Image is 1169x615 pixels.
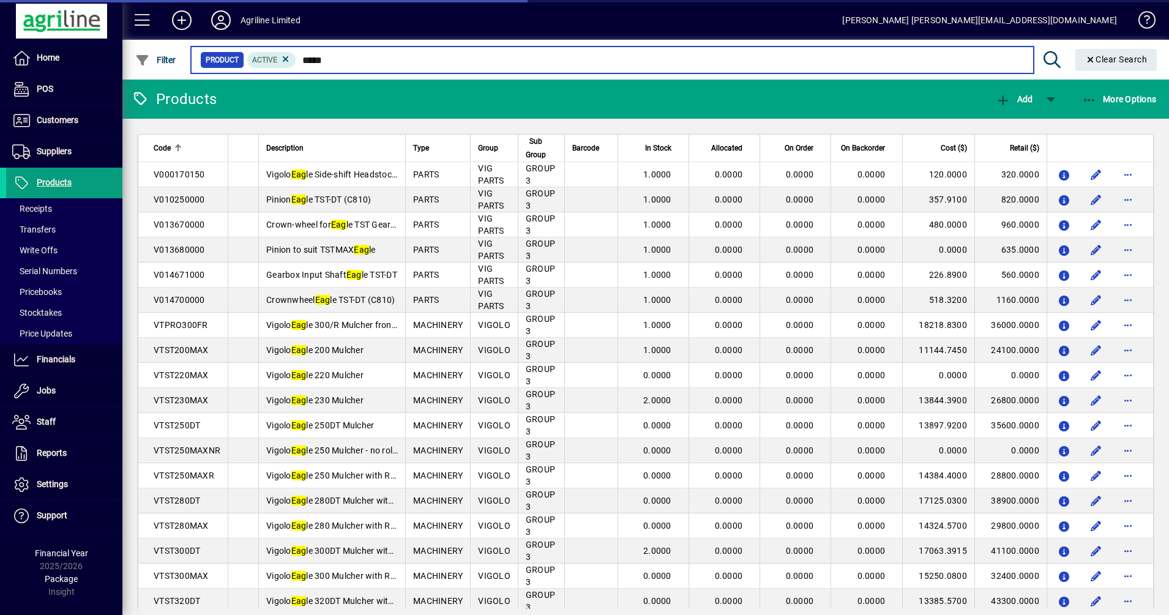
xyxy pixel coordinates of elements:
span: Cost ($) [941,141,967,155]
button: More options [1118,416,1138,435]
button: Edit [1086,591,1106,611]
span: Crown-wheel for le TST Gearbox [266,220,405,229]
span: 0.0000 [715,170,743,179]
span: VIGOLO [478,445,510,455]
span: GROUP 3 [526,214,555,236]
td: 38900.0000 [974,488,1047,513]
em: Eag [291,496,307,505]
span: MACHINERY [413,471,463,480]
span: GROUP 3 [526,540,555,562]
span: Vigolo le 250DT Mulcher [266,420,374,430]
div: Barcode [572,141,610,155]
button: Edit [1086,466,1106,485]
span: 0.0000 [643,445,671,455]
span: 0.0000 [786,220,814,229]
div: Sub Group [526,135,557,162]
span: VIG PARTS [478,239,504,261]
span: Price Updates [12,329,72,338]
em: Eag [291,320,307,330]
button: Edit [1086,265,1106,285]
span: 1.0000 [643,270,671,280]
span: 1.0000 [643,170,671,179]
div: Products [132,89,217,109]
a: Home [6,43,122,73]
span: 0.0000 [715,195,743,204]
span: 0.0000 [715,270,743,280]
span: MACHINERY [413,320,463,330]
button: Edit [1086,340,1106,360]
span: VTST230MAX [154,395,209,405]
td: 35600.0000 [974,413,1047,438]
span: 0.0000 [857,370,886,380]
span: MACHINERY [413,420,463,430]
span: Staff [37,417,56,427]
button: More options [1118,516,1138,535]
span: V000170150 [154,170,205,179]
div: In Stock [626,141,682,155]
span: VTST280DT [154,496,200,505]
button: Edit [1086,190,1106,209]
span: 2.0000 [643,546,671,556]
span: VIGOLO [478,345,510,355]
span: 1.0000 [643,320,671,330]
div: Type [413,141,463,155]
div: Code [154,141,220,155]
span: 0.0000 [857,170,886,179]
span: 0.0000 [715,245,743,255]
em: Eag [315,295,331,305]
a: Staff [6,407,122,438]
span: GROUP 3 [526,490,555,512]
span: Description [266,141,304,155]
span: 0.0000 [643,521,671,531]
span: VIGOLO [478,320,510,330]
button: Edit [1086,165,1106,184]
button: Edit [1086,290,1106,310]
span: Support [37,510,67,520]
td: 820.0000 [974,187,1047,212]
span: 0.0000 [786,445,814,455]
span: Clear Search [1085,54,1148,64]
td: 120.0000 [902,162,974,187]
span: VIGOLO [478,420,510,430]
span: V014671000 [154,270,205,280]
em: Eag [291,521,307,531]
button: Edit [1086,215,1106,234]
span: 1.0000 [643,295,671,305]
span: Type [413,141,429,155]
span: 2.0000 [643,395,671,405]
td: 0.0000 [902,363,974,388]
span: 1.0000 [643,345,671,355]
span: 0.0000 [786,245,814,255]
span: 0.0000 [786,395,814,405]
button: Edit [1086,516,1106,535]
button: More options [1118,466,1138,485]
span: 0.0000 [643,496,671,505]
em: Eag [291,445,307,455]
td: 1160.0000 [974,288,1047,313]
a: POS [6,74,122,105]
span: 0.0000 [643,370,671,380]
td: 29800.0000 [974,513,1047,539]
span: 0.0000 [786,195,814,204]
td: 26800.0000 [974,388,1047,413]
td: 13844.3900 [902,388,974,413]
span: 1.0000 [643,195,671,204]
span: Vigolo le 220 Mulcher [266,370,364,380]
span: Financials [37,354,75,364]
button: More options [1118,566,1138,586]
span: 0.0000 [715,546,743,556]
span: MACHINERY [413,370,463,380]
span: GROUP 3 [526,439,555,461]
span: 0.0000 [786,420,814,430]
td: 14324.5700 [902,513,974,539]
button: Profile [201,9,241,31]
td: 0.0000 [974,438,1047,463]
a: Suppliers [6,136,122,167]
td: 960.0000 [974,212,1047,237]
button: Filter [132,49,179,71]
span: GROUP 3 [526,364,555,386]
span: 0.0000 [857,295,886,305]
a: Reports [6,438,122,469]
span: 0.0000 [715,496,743,505]
span: VTST200MAX [154,345,209,355]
